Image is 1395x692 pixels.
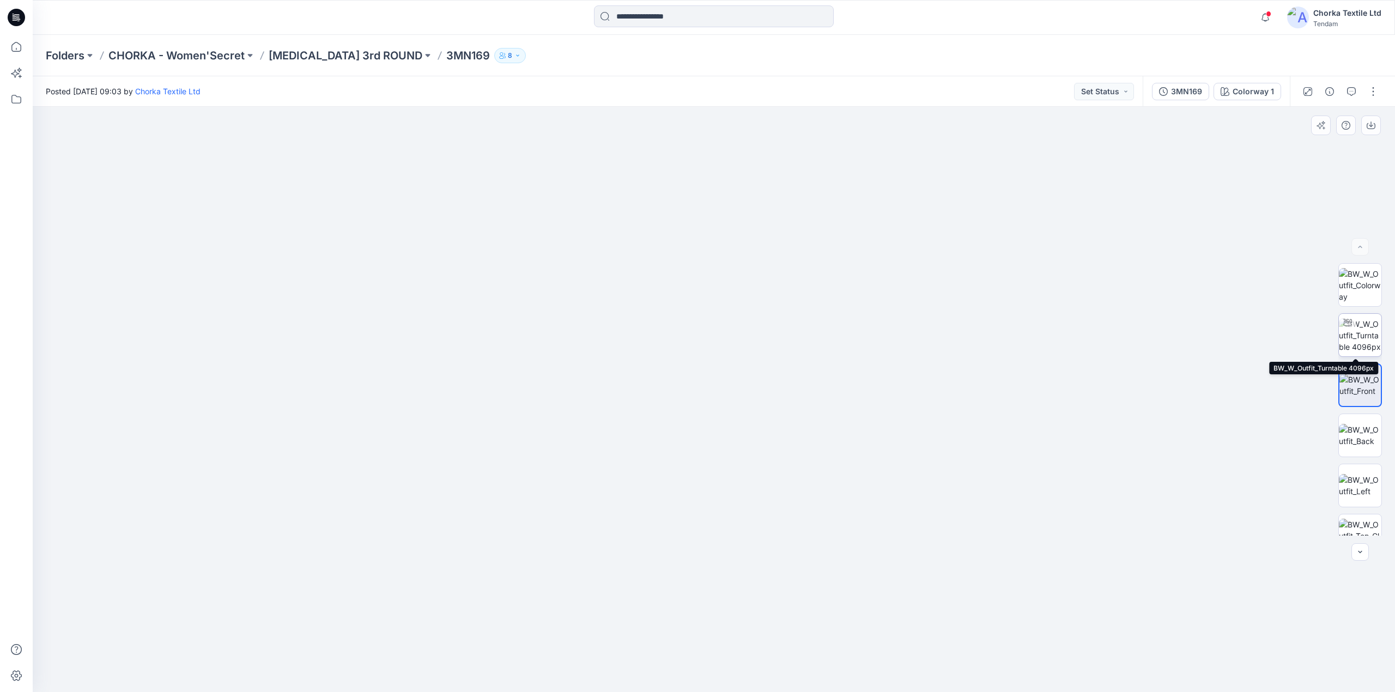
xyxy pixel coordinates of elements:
span: Posted [DATE] 09:03 by [46,86,201,97]
div: 3MN169 [1171,86,1202,98]
button: 8 [494,48,526,63]
img: BW_W_Outfit_Turntable 4096px [1339,318,1381,353]
img: BW_W_Outfit_Back [1339,424,1381,447]
p: 3MN169 [446,48,490,63]
button: Colorway 1 [1214,83,1281,100]
a: Folders [46,48,84,63]
div: Tendam [1313,20,1381,28]
a: CHORKA - Women'Secret [108,48,245,63]
a: Chorka Textile Ltd [135,87,201,96]
a: [MEDICAL_DATA] 3rd ROUND [269,48,422,63]
p: 8 [508,50,512,62]
img: avatar [1287,7,1309,28]
img: BW_W_Outfit_Front [1339,374,1381,397]
div: Chorka Textile Ltd [1313,7,1381,20]
button: Details [1321,83,1338,100]
div: Colorway 1 [1233,86,1274,98]
img: BW_W_Outfit_Left [1339,474,1381,497]
img: BW_W_Outfit_Colorway [1339,268,1381,302]
img: BW_W_Outfit_Top_CloseUp [1339,519,1381,553]
button: 3MN169 [1152,83,1209,100]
